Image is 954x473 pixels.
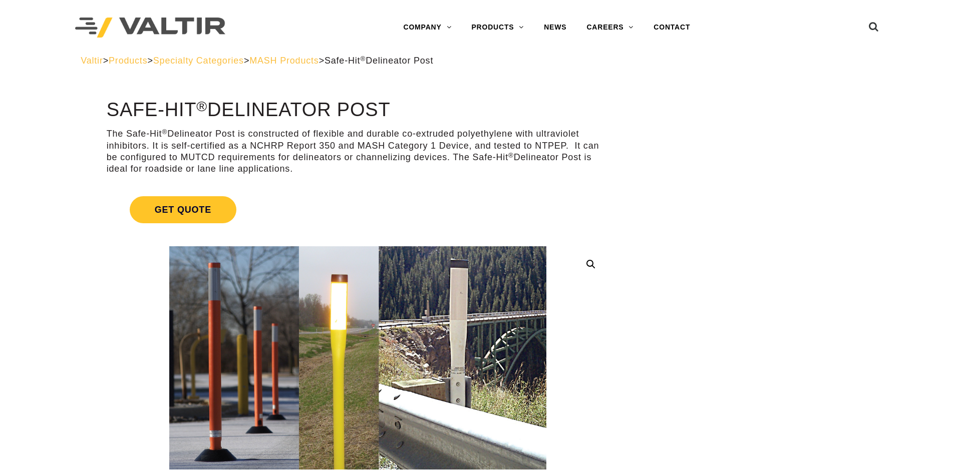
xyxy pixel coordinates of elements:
a: CAREERS [576,18,644,38]
a: MASH Products [249,56,319,66]
a: CONTACT [644,18,700,38]
img: Valtir [75,18,225,38]
a: Products [109,56,147,66]
span: Safe-Hit Delineator Post [325,56,433,66]
span: Get Quote [130,196,236,223]
a: NEWS [534,18,576,38]
h1: Safe-Hit Delineator Post [107,100,609,121]
p: The Safe-Hit Delineator Post is constructed of flexible and durable co-extruded polyethylene with... [107,128,609,175]
sup: ® [360,55,366,63]
a: Get Quote [107,184,609,235]
a: Valtir [81,56,103,66]
div: > > > > [81,55,873,67]
sup: ® [162,128,167,136]
a: COMPANY [393,18,461,38]
sup: ® [196,98,207,114]
a: Specialty Categories [153,56,244,66]
a: PRODUCTS [461,18,534,38]
sup: ® [508,152,514,159]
